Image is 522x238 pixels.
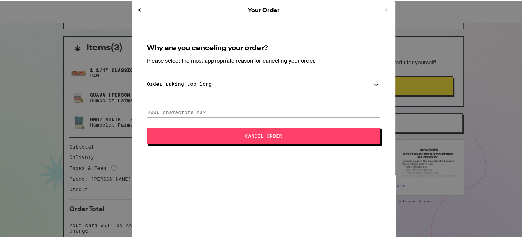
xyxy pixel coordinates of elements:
[245,133,282,137] span: Cancel Order
[147,127,380,143] button: Cancel Order
[4,5,49,10] span: Hi. Need any help?
[147,56,380,63] p: Please select the most appropriate reason for canceling your order.
[147,44,380,51] h3: Why are you canceling your order?
[147,106,380,116] input: 2000 characters max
